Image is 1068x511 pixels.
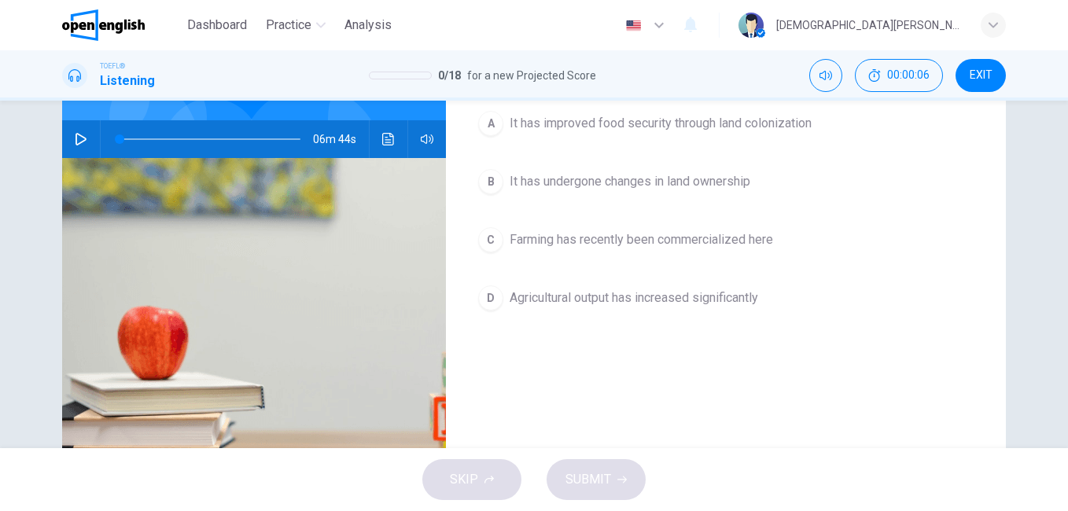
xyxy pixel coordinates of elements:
[478,285,503,311] div: D
[855,59,943,92] div: Hide
[187,16,247,35] span: Dashboard
[478,227,503,252] div: C
[467,66,596,85] span: for a new Projected Score
[776,16,962,35] div: [DEMOGRAPHIC_DATA][PERSON_NAME]
[266,16,311,35] span: Practice
[181,11,253,39] button: Dashboard
[887,69,930,82] span: 00:00:06
[62,9,145,41] img: OpenEnglish logo
[956,59,1006,92] button: EXIT
[471,162,981,201] button: BIt has undergone changes in land ownership
[260,11,332,39] button: Practice
[478,111,503,136] div: A
[809,59,842,92] div: Mute
[313,120,369,158] span: 06m 44s
[376,120,401,158] button: Click to see the audio transcription
[471,104,981,143] button: AIt has improved food security through land colonization
[471,278,981,318] button: DAgricultural output has increased significantly
[510,114,812,133] span: It has improved food security through land colonization
[100,72,155,90] h1: Listening
[344,16,392,35] span: Analysis
[510,230,773,249] span: Farming has recently been commercialized here
[624,20,643,31] img: en
[100,61,125,72] span: TOEFL®
[62,9,181,41] a: OpenEnglish logo
[471,220,981,259] button: CFarming has recently been commercialized here
[338,11,398,39] button: Analysis
[510,289,758,307] span: Agricultural output has increased significantly
[738,13,764,38] img: Profile picture
[510,172,750,191] span: It has undergone changes in land ownership
[855,59,943,92] button: 00:00:06
[970,69,993,82] span: EXIT
[478,169,503,194] div: B
[438,66,461,85] span: 0 / 18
